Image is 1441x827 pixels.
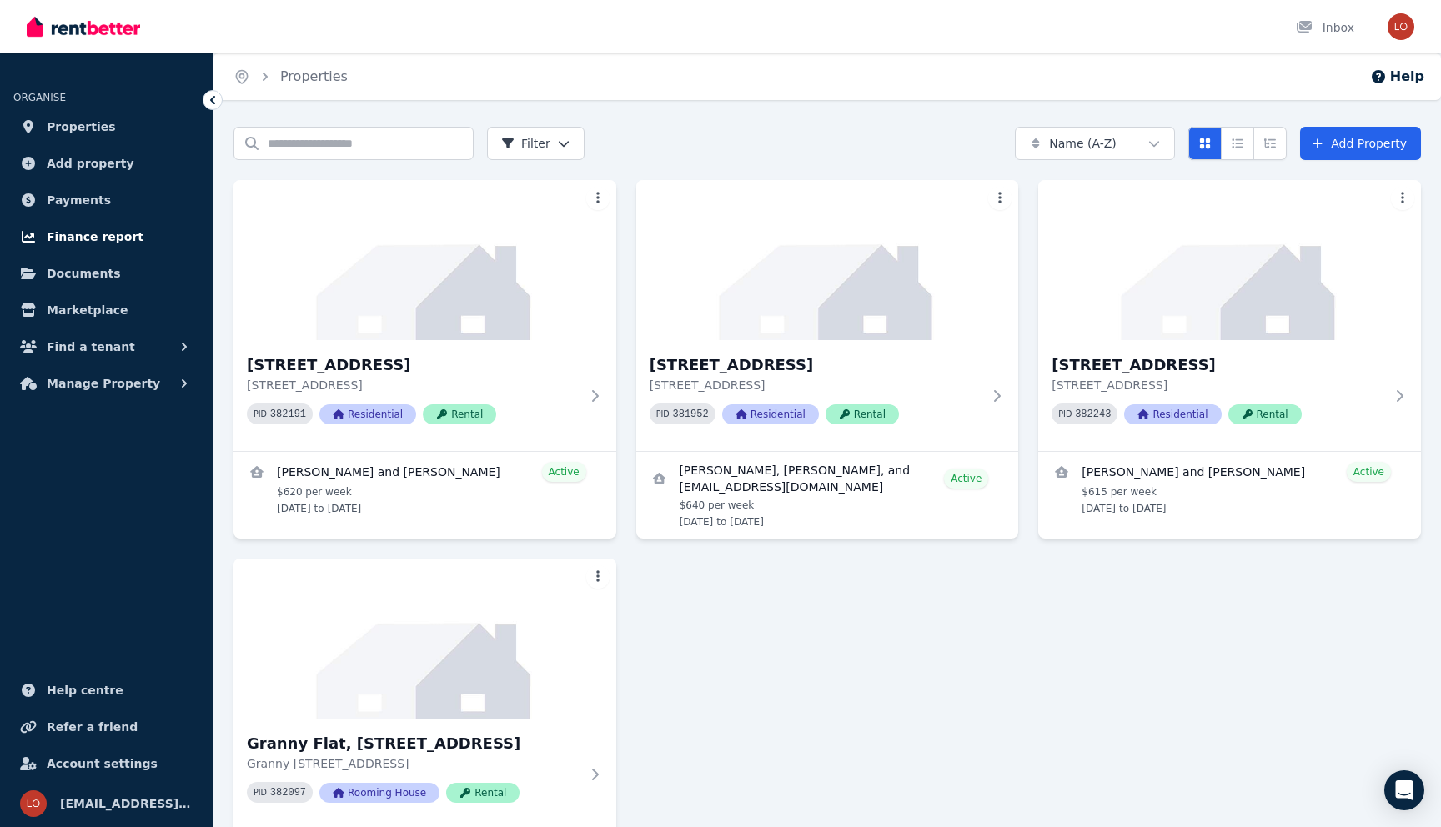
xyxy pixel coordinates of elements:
[1391,187,1414,210] button: More options
[280,68,348,84] a: Properties
[586,187,610,210] button: More options
[13,674,199,707] a: Help centre
[636,180,1019,340] img: 43 Warruga Way, Wanneroo
[270,787,306,799] code: 382097
[47,117,116,137] span: Properties
[826,404,899,424] span: Rental
[1188,127,1287,160] div: View options
[213,53,368,100] nav: Breadcrumb
[656,409,670,419] small: PID
[1370,67,1424,87] button: Help
[47,337,135,357] span: Find a tenant
[1058,409,1072,419] small: PID
[233,180,616,451] a: 12 Parakeelya Rd, Banksia Grove[STREET_ADDRESS][STREET_ADDRESS]PID 382191ResidentialRental
[47,263,121,283] span: Documents
[586,565,610,589] button: More options
[27,14,140,39] img: RentBetter
[1221,127,1254,160] button: Compact list view
[1052,353,1384,377] h3: [STREET_ADDRESS]
[13,110,199,143] a: Properties
[13,367,199,400] button: Manage Property
[13,710,199,744] a: Refer a friend
[254,409,267,419] small: PID
[254,788,267,797] small: PID
[13,220,199,253] a: Finance report
[1052,377,1384,393] p: [STREET_ADDRESS]
[636,452,1019,539] a: View details for Nitish Chury, Shubh Hitesh Upadhyay, and pratikmehta123@outlook.com
[47,190,111,210] span: Payments
[636,180,1019,451] a: 43 Warruga Way, Wanneroo[STREET_ADDRESS][STREET_ADDRESS]PID 381952ResidentialRental
[1253,127,1287,160] button: Expanded list view
[988,187,1012,210] button: More options
[247,732,580,755] h3: Granny Flat, [STREET_ADDRESS]
[1228,404,1302,424] span: Rental
[650,377,982,393] p: [STREET_ADDRESS]
[60,794,193,814] span: [EMAIL_ADDRESS][DOMAIN_NAME]
[47,373,160,393] span: Manage Property
[13,257,199,290] a: Documents
[501,135,550,152] span: Filter
[47,300,128,320] span: Marketplace
[270,408,306,420] code: 382191
[1038,452,1421,525] a: View details for Srinivas Reddi and Arjuna Rajya Nagalakshmi Reddi
[47,717,138,737] span: Refer a friend
[47,153,134,173] span: Add property
[233,180,616,340] img: 12 Parakeelya Rd, Banksia Grove
[47,754,158,774] span: Account settings
[1300,127,1421,160] a: Add Property
[650,353,982,377] h3: [STREET_ADDRESS]
[247,377,580,393] p: [STREET_ADDRESS]
[13,183,199,217] a: Payments
[13,92,66,103] span: ORGANISE
[1388,13,1414,40] img: local.pmanagement@gmail.com
[13,747,199,780] a: Account settings
[47,227,143,247] span: Finance report
[1015,127,1175,160] button: Name (A-Z)
[13,147,199,180] a: Add property
[319,783,439,803] span: Rooming House
[247,353,580,377] h3: [STREET_ADDRESS]
[423,404,496,424] span: Rental
[319,404,416,424] span: Residential
[233,452,616,525] a: View details for Kamalpreet Singh and Jasleen Kaur
[13,330,199,363] button: Find a tenant
[1038,180,1421,451] a: 44 Beelara Way, Wanneroo[STREET_ADDRESS][STREET_ADDRESS]PID 382243ResidentialRental
[20,790,47,817] img: local.pmanagement@gmail.com
[1049,135,1117,152] span: Name (A-Z)
[722,404,819,424] span: Residential
[1384,770,1424,810] div: Open Intercom Messenger
[47,680,123,700] span: Help centre
[1296,19,1354,36] div: Inbox
[247,755,580,772] p: Granny [STREET_ADDRESS]
[1124,404,1221,424] span: Residential
[446,783,520,803] span: Rental
[673,408,709,420] code: 381952
[1075,408,1111,420] code: 382243
[13,293,199,327] a: Marketplace
[233,559,616,719] img: Granny Flat, 43 Warruga Way
[1038,180,1421,340] img: 44 Beelara Way, Wanneroo
[487,127,585,160] button: Filter
[1188,127,1222,160] button: Card view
